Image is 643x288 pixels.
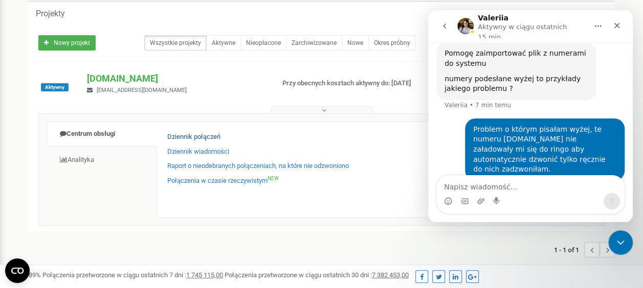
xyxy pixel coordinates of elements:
span: Aktywny [41,83,69,91]
span: Połączenia przetworzone w ciągu ostatnich 30 dni : [225,271,409,279]
span: [EMAIL_ADDRESS][DOMAIN_NAME] [97,87,187,93]
p: Przy obecnych kosztach aktywny do: [DATE] [282,79,412,88]
nav: ... [554,232,615,268]
a: Centrum obsługi [47,122,157,147]
a: Analityka [47,148,157,173]
a: Nieopłacone [240,35,286,51]
u: 7 382 453,00 [372,271,409,279]
sup: NEW [268,176,279,181]
a: Zarchiwizowane [286,35,342,51]
a: Połączenia w czasie rzeczywistymNEW [167,176,279,186]
a: Dziennik połączeń [167,132,220,142]
a: Nowy projekt [38,35,96,51]
a: Okres próbny [368,35,416,51]
a: Aktywne [206,35,241,51]
span: 1 - 1 of 1 [554,242,584,257]
a: Wszystkie projekty [144,35,207,51]
a: Nowe [342,35,369,51]
span: Połączenia przetworzone w ciągu ostatnich 7 dni : [42,271,223,279]
h5: Projekty [36,9,65,18]
a: Raport o nieodebranych połączeniach, na które nie odzwoniono [167,161,349,171]
iframe: Intercom live chat [428,10,633,222]
iframe: Intercom live chat [608,230,633,255]
a: Dziennik wiadomości [167,147,229,157]
u: 1 745 115,00 [186,271,223,279]
p: [DOMAIN_NAME] [87,72,265,85]
button: Open CMP widget [5,258,30,283]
